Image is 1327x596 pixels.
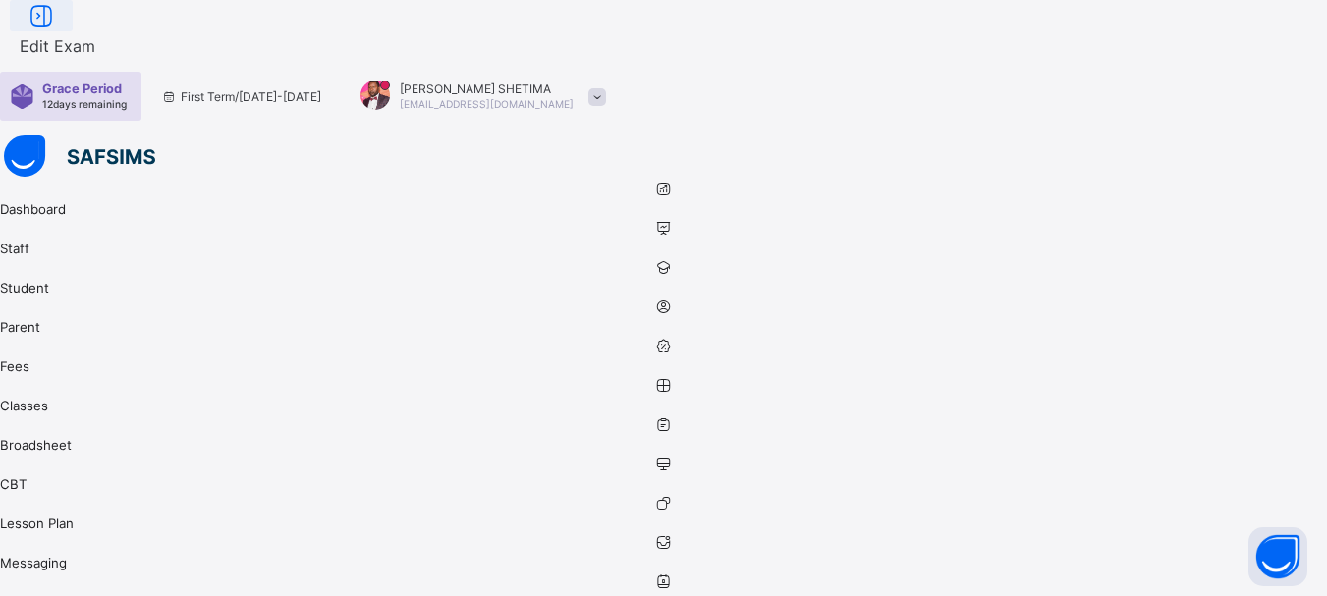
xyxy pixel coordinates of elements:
span: Edit Exam [20,36,95,56]
img: safsims [4,135,155,177]
span: 12 days remaining [42,98,127,110]
span: session/term information [161,89,321,104]
img: sticker-purple.71386a28dfed39d6af7621340158ba97.svg [10,84,34,109]
span: Grace Period [42,81,122,96]
span: [EMAIL_ADDRESS][DOMAIN_NAME] [400,98,574,110]
span: [PERSON_NAME] SHETIMA [400,81,574,96]
div: MAHMUDSHETIMA [341,81,616,113]
button: Open asap [1248,527,1307,586]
